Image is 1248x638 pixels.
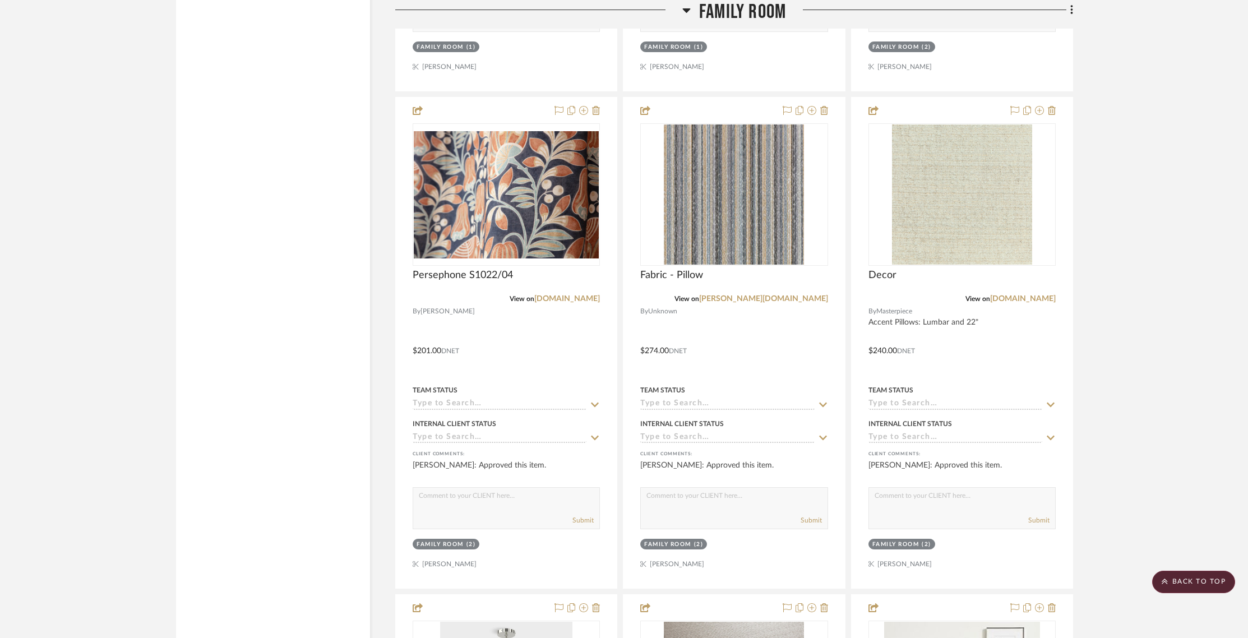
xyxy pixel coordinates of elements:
[640,419,724,429] div: Internal Client Status
[1152,571,1235,593] scroll-to-top-button: BACK TO TOP
[413,306,420,317] span: By
[644,540,691,549] div: Family Room
[413,399,586,410] input: Type to Search…
[664,124,804,265] img: Fabric - Pillow
[640,385,685,395] div: Team Status
[868,385,913,395] div: Team Status
[413,433,586,443] input: Type to Search…
[868,433,1042,443] input: Type to Search…
[872,43,919,52] div: Family Room
[466,43,476,52] div: (1)
[868,306,876,317] span: By
[648,306,677,317] span: Unknown
[801,515,822,525] button: Submit
[868,419,952,429] div: Internal Client Status
[644,43,691,52] div: Family Room
[1028,515,1050,525] button: Submit
[534,295,600,303] a: [DOMAIN_NAME]
[510,295,534,302] span: View on
[420,306,475,317] span: [PERSON_NAME]
[466,540,476,549] div: (2)
[868,269,896,281] span: Decor
[640,306,648,317] span: By
[694,540,704,549] div: (2)
[674,295,699,302] span: View on
[868,399,1042,410] input: Type to Search…
[868,460,1056,482] div: [PERSON_NAME]: Approved this item.
[922,43,931,52] div: (2)
[572,515,594,525] button: Submit
[990,295,1056,303] a: [DOMAIN_NAME]
[640,433,814,443] input: Type to Search…
[413,269,513,281] span: Persephone S1022/04
[640,399,814,410] input: Type to Search…
[640,269,703,281] span: Fabric - Pillow
[417,540,464,549] div: Family Room
[876,306,912,317] span: Masterpiece
[413,419,496,429] div: Internal Client Status
[872,540,919,549] div: Family Room
[699,295,828,303] a: [PERSON_NAME][DOMAIN_NAME]
[892,124,1032,265] img: Decor
[694,43,704,52] div: (1)
[413,385,457,395] div: Team Status
[414,131,599,258] img: Persephone S1022/04
[413,460,600,482] div: [PERSON_NAME]: Approved this item.
[965,295,990,302] span: View on
[417,43,464,52] div: Family Room
[640,460,828,482] div: [PERSON_NAME]: Approved this item.
[922,540,931,549] div: (2)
